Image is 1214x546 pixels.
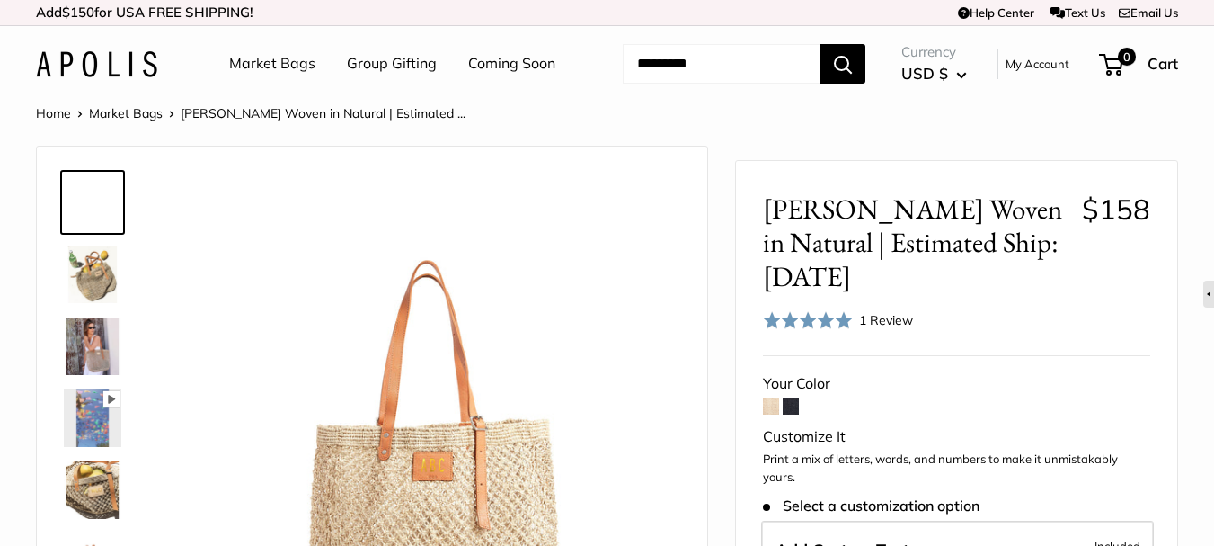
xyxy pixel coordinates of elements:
[36,105,71,121] a: Home
[763,424,1150,451] div: Customize It
[468,50,555,77] a: Coming Soon
[36,51,157,77] img: Apolis
[60,170,125,235] a: Mercado Woven in Natural | Estimated Ship: Oct. 19th
[60,314,125,379] a: Mercado Woven in Natural | Estimated Ship: Oct. 19th
[901,40,967,65] span: Currency
[60,242,125,307] a: Mercado Woven in Natural | Estimated Ship: Oct. 19th
[1101,49,1178,78] a: 0 Cart
[62,4,94,21] span: $150
[229,50,315,77] a: Market Bags
[347,50,437,77] a: Group Gifting
[60,458,125,523] a: Mercado Woven in Natural | Estimated Ship: Oct. 19th
[901,64,948,83] span: USD $
[763,451,1150,486] p: Print a mix of letters, words, and numbers to make it unmistakably yours.
[64,246,121,303] img: Mercado Woven in Natural | Estimated Ship: Oct. 19th
[820,44,865,84] button: Search
[763,192,1068,293] span: [PERSON_NAME] Woven in Natural | Estimated Ship: [DATE]
[859,312,913,328] span: 1 Review
[64,318,121,375] img: Mercado Woven in Natural | Estimated Ship: Oct. 19th
[623,44,820,84] input: Search...
[181,105,465,121] span: [PERSON_NAME] Woven in Natural | Estimated ...
[1148,54,1178,73] span: Cart
[1118,48,1136,66] span: 0
[89,105,163,121] a: Market Bags
[1050,5,1105,20] a: Text Us
[958,5,1034,20] a: Help Center
[60,386,125,451] a: Mercado Woven in Natural | Estimated Ship: Oct. 19th
[36,102,465,125] nav: Breadcrumb
[1082,192,1150,227] span: $158
[763,497,979,515] span: Select a customization option
[64,389,121,447] img: Mercado Woven in Natural | Estimated Ship: Oct. 19th
[901,59,967,88] button: USD $
[64,461,121,519] img: Mercado Woven in Natural | Estimated Ship: Oct. 19th
[763,370,1150,397] div: Your Color
[1119,5,1178,20] a: Email Us
[1006,53,1069,75] a: My Account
